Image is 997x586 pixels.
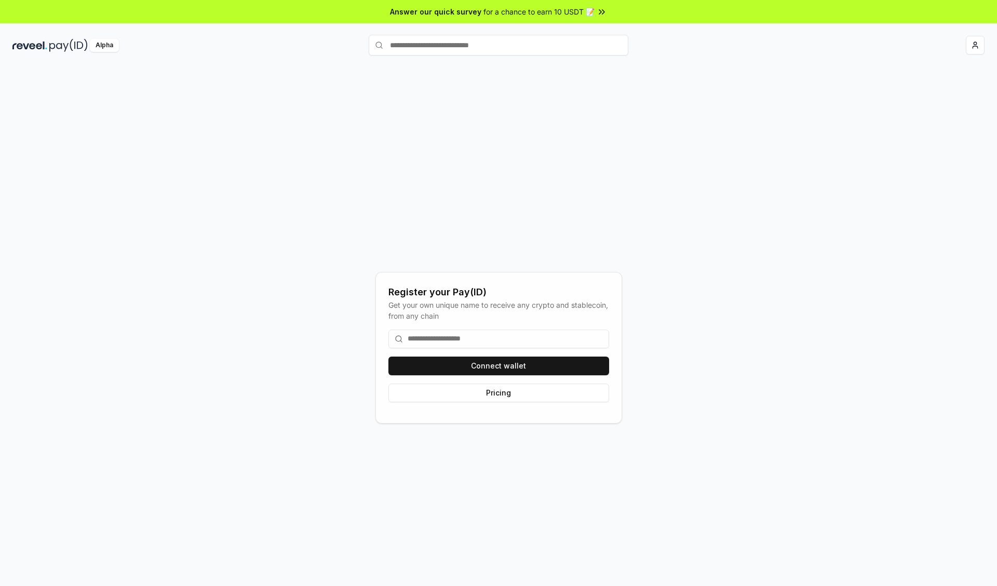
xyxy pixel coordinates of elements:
div: Alpha [90,39,119,52]
span: Answer our quick survey [390,6,481,17]
span: for a chance to earn 10 USDT 📝 [483,6,595,17]
button: Pricing [388,384,609,402]
div: Register your Pay(ID) [388,285,609,299]
img: pay_id [49,39,88,52]
img: reveel_dark [12,39,47,52]
div: Get your own unique name to receive any crypto and stablecoin, from any chain [388,299,609,321]
button: Connect wallet [388,357,609,375]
